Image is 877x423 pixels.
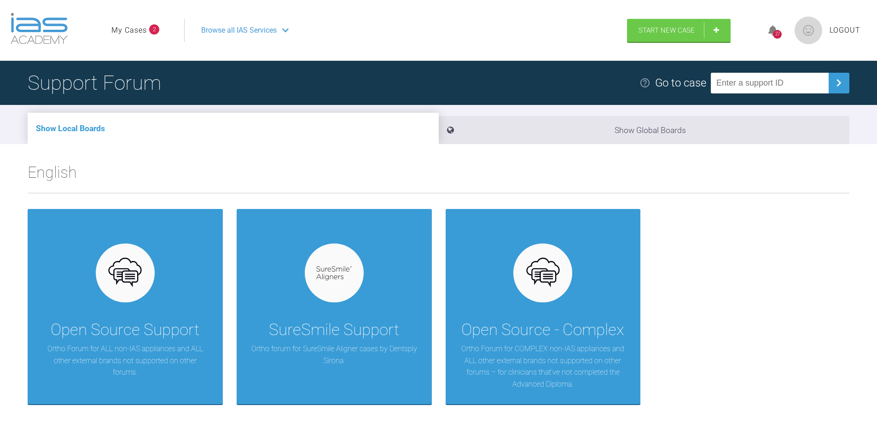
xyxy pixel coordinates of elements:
input: Enter a support ID [711,73,829,93]
div: Open Source Support [51,317,199,343]
div: Go to case [655,74,706,92]
a: Open Source - ComplexOrtho Forum for COMPLEX non-IAS appliances and ALL other external brands not... [446,209,641,404]
a: Logout [830,24,860,36]
div: Open Source - Complex [461,317,624,343]
span: Browse all IAS Services [201,24,277,36]
h1: Support Forum [28,67,161,99]
h2: English [28,160,849,193]
img: logo-light.3e3ef733.png [11,13,68,44]
img: opensource.6e495855.svg [107,255,143,291]
a: SureSmile SupportOrtho forum for SureSmile Aligner cases by Dentsply Sirona. [237,209,432,404]
li: Show Global Boards [439,116,850,144]
img: help.e70b9f3d.svg [639,77,650,88]
img: opensource.6e495855.svg [525,255,561,291]
p: Ortho forum for SureSmile Aligner cases by Dentsply Sirona. [250,343,418,366]
p: Ortho Forum for ALL non-IAS appliances and ALL other external brands not supported on other forums. [41,343,209,378]
img: suresmile.935bb804.svg [316,266,352,280]
img: chevronRight.28bd32b0.svg [831,75,846,90]
a: Start New Case [627,19,731,42]
p: Ortho Forum for COMPLEX non-IAS appliances and ALL other external brands not supported on other f... [459,343,627,390]
div: 27 [773,30,782,39]
a: Open Source SupportOrtho Forum for ALL non-IAS appliances and ALL other external brands not suppo... [28,209,223,404]
li: Show Local Boards [28,113,439,144]
img: profile.png [795,17,822,44]
span: 2 [149,24,159,35]
div: SureSmile Support [269,317,399,343]
a: My Cases [111,24,147,36]
span: Start New Case [639,26,695,35]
